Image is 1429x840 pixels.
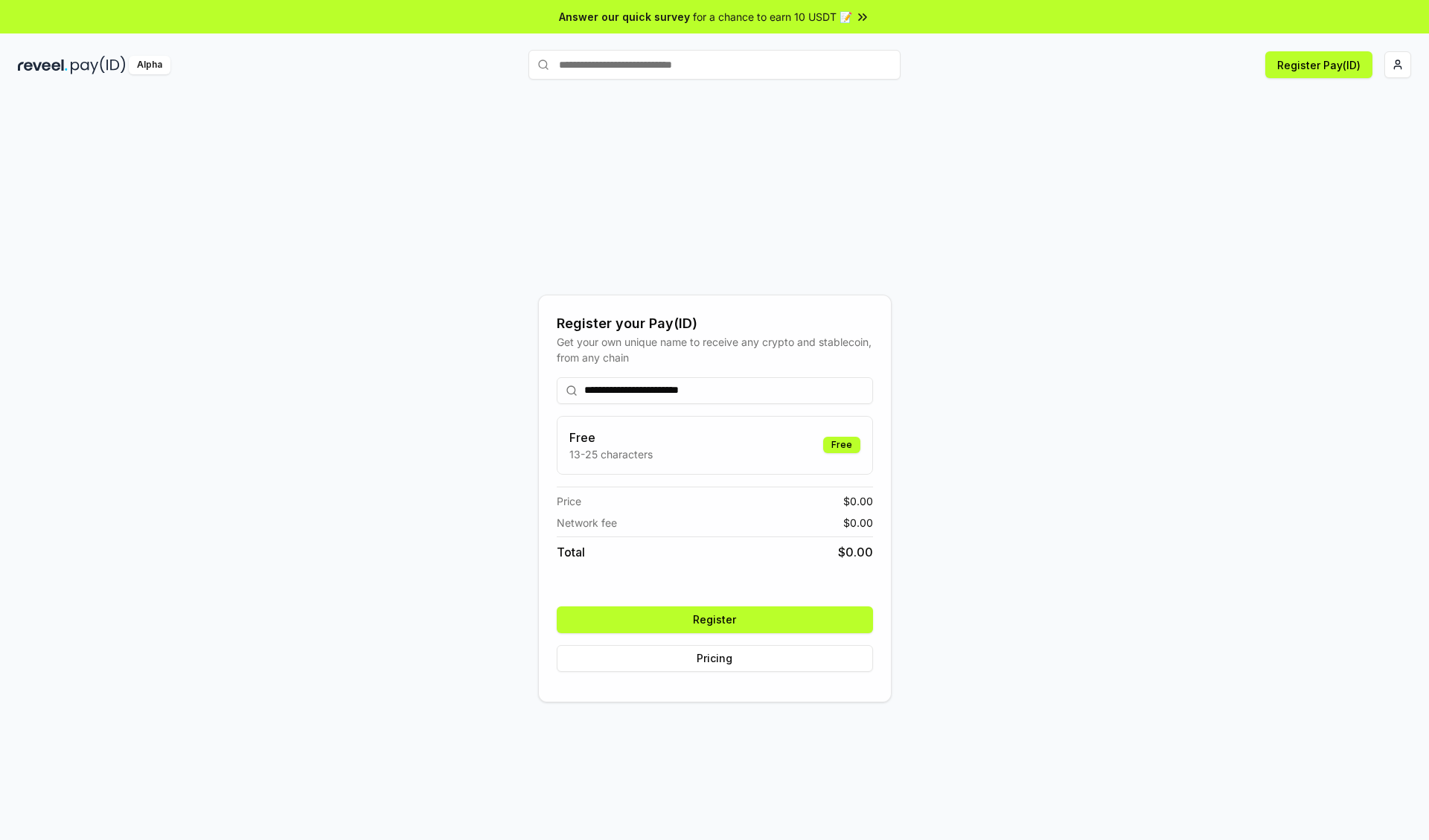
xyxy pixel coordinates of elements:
[559,9,690,25] span: Answer our quick survey
[843,515,873,530] span: $ 0.00
[129,56,170,74] div: Alpha
[569,446,653,462] p: 13-25 characters
[838,543,873,561] span: $ 0.00
[18,56,68,74] img: reveel_dark
[1265,51,1372,78] button: Register Pay(ID)
[71,56,126,74] img: pay_id
[557,606,873,633] button: Register
[557,645,873,672] button: Pricing
[843,493,873,509] span: $ 0.00
[557,493,581,509] span: Price
[557,515,617,530] span: Network fee
[569,429,653,446] h3: Free
[557,313,873,334] div: Register your Pay(ID)
[557,334,873,365] div: Get your own unique name to receive any crypto and stablecoin, from any chain
[557,543,585,561] span: Total
[693,9,852,25] span: for a chance to earn 10 USDT 📝
[823,437,860,453] div: Free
